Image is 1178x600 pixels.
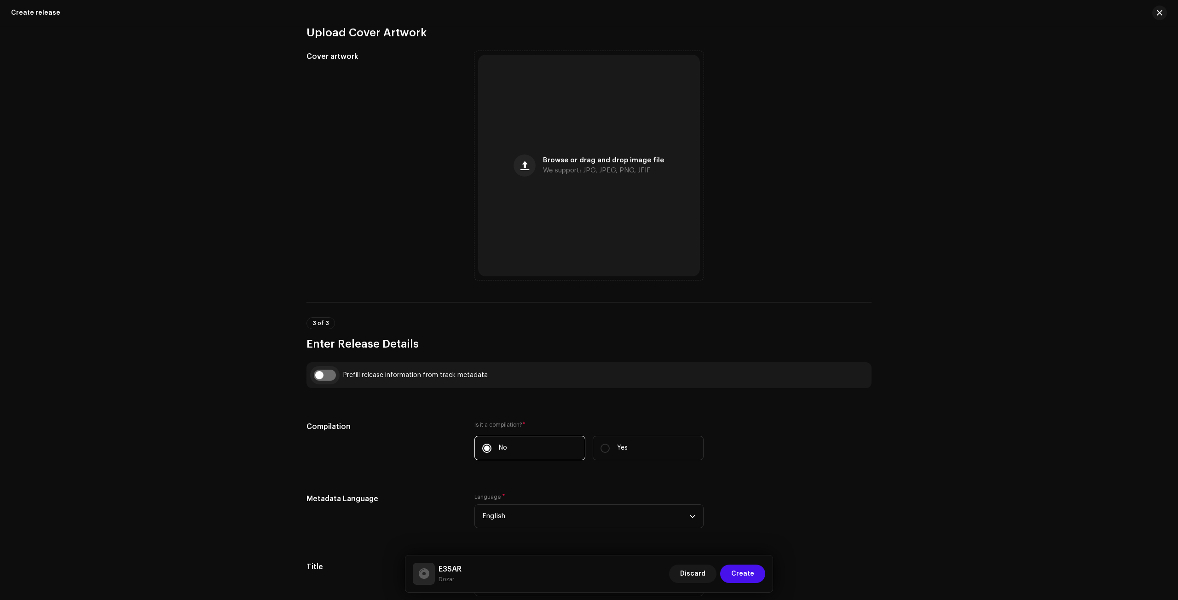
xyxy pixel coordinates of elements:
label: Is it a compilation? [474,421,704,429]
span: Browse or drag and drop image file [543,157,664,164]
span: Create [731,565,754,583]
span: 3 of 3 [312,320,329,326]
label: Language [474,493,505,501]
h5: Metadata Language [306,493,460,504]
span: Discard [680,565,705,583]
h5: Cover artwork [306,51,460,62]
h5: Title [306,561,460,572]
button: Discard [669,565,716,583]
div: Prefill release information from track metadata [343,371,488,379]
h5: E3SAR [439,564,462,575]
button: Create [720,565,765,583]
h3: Enter Release Details [306,337,872,351]
span: English [482,505,689,528]
div: dropdown trigger [689,505,696,528]
span: We support: JPG, JPEG, PNG, JFIF [543,167,651,174]
h3: Upload Cover Artwork [306,25,872,40]
small: E3SAR [439,575,462,584]
p: Yes [617,443,628,453]
p: No [499,443,507,453]
h5: Compilation [306,421,460,432]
